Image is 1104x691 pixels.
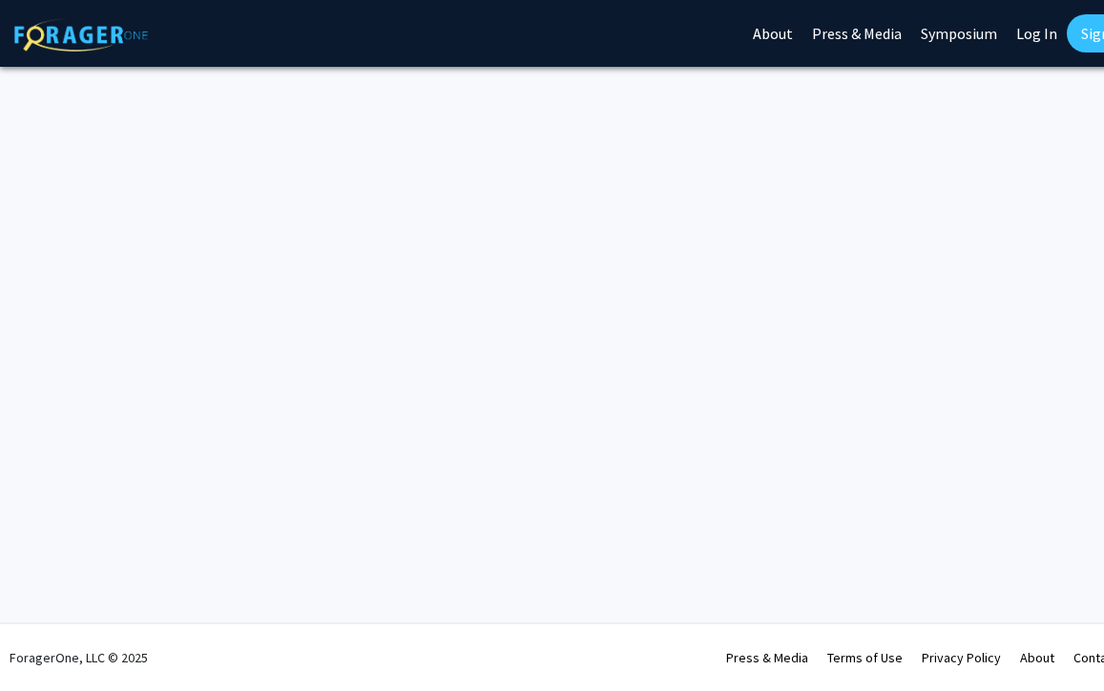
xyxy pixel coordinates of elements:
[10,624,148,691] div: ForagerOne, LLC © 2025
[922,649,1001,666] a: Privacy Policy
[14,18,148,52] img: ForagerOne Logo
[827,649,903,666] a: Terms of Use
[726,649,808,666] a: Press & Media
[1020,649,1054,666] a: About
